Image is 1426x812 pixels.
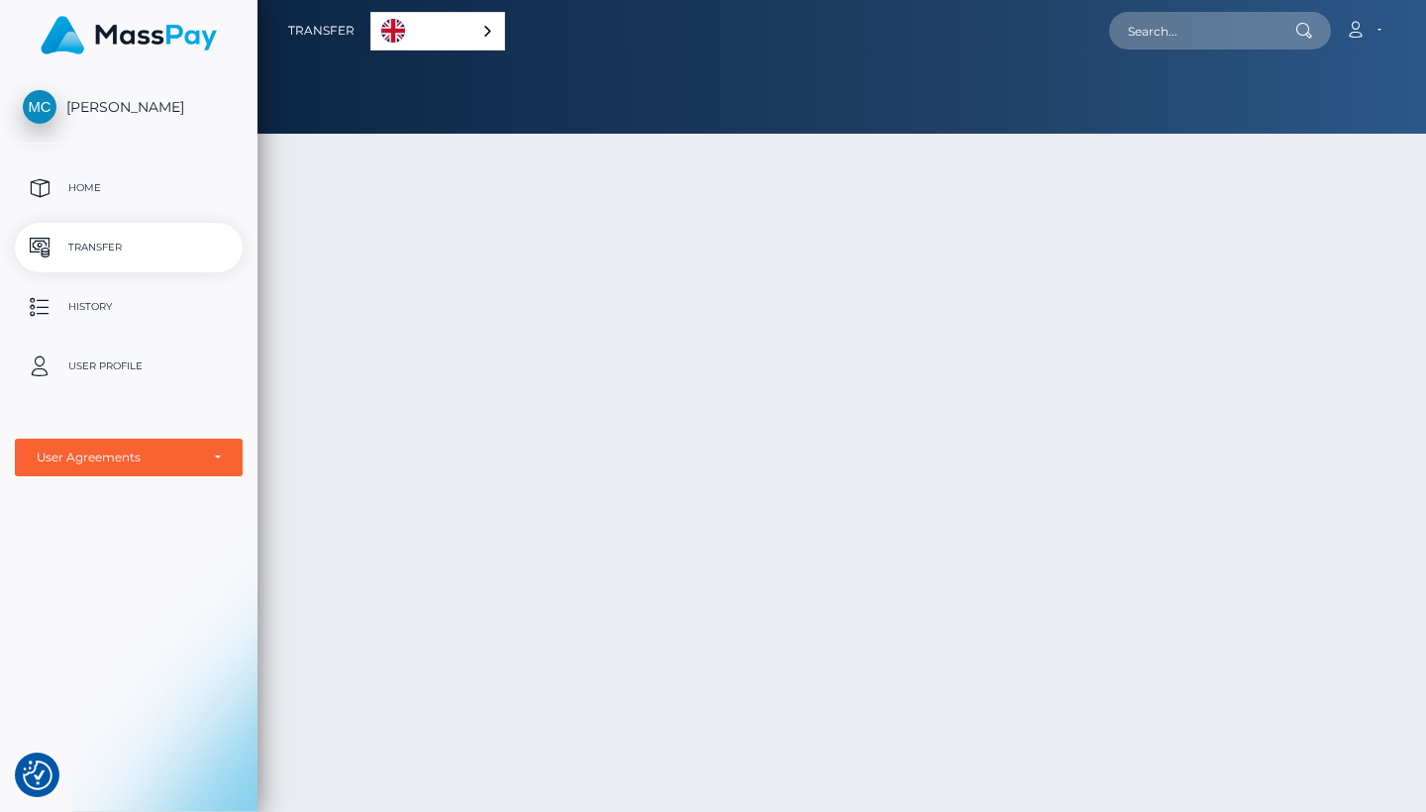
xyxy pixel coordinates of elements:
[288,10,355,51] a: Transfer
[23,761,52,790] img: Revisit consent button
[15,282,243,332] a: History
[370,12,505,51] div: Language
[15,163,243,213] a: Home
[15,223,243,272] a: Transfer
[23,352,235,381] p: User Profile
[371,13,504,50] a: English
[23,761,52,790] button: Consent Preferences
[41,16,217,54] img: MassPay
[370,12,505,51] aside: Language selected: English
[23,233,235,262] p: Transfer
[37,450,199,465] div: User Agreements
[1109,12,1295,50] input: Search...
[15,439,243,476] button: User Agreements
[23,292,235,322] p: History
[15,98,243,116] span: [PERSON_NAME]
[15,342,243,391] a: User Profile
[23,173,235,203] p: Home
